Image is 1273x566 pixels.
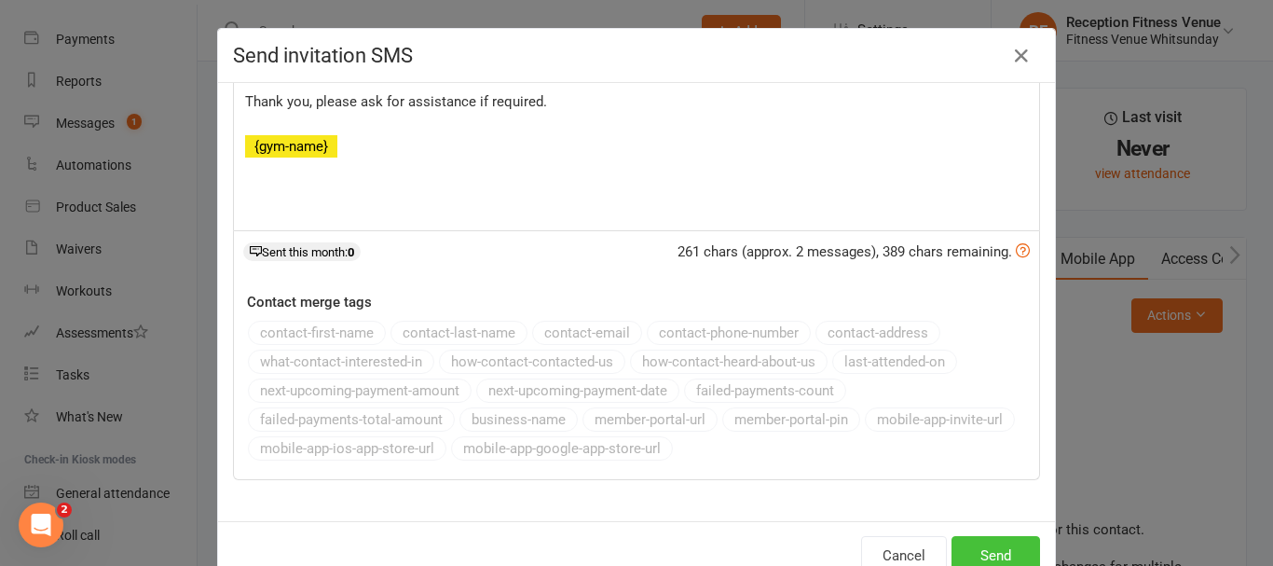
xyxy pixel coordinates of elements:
span: Thank you, please ask for assistance if required. [245,93,547,110]
label: Contact merge tags [247,291,372,313]
strong: 0 [348,245,354,259]
button: Close [1006,41,1036,71]
h4: Send invitation SMS [233,44,1040,67]
div: Sent this month: [243,242,361,261]
iframe: Intercom live chat [19,503,63,547]
span: 2 [57,503,72,518]
div: 261 chars (approx. 2 messages), 389 chars remaining. [678,241,1030,263]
